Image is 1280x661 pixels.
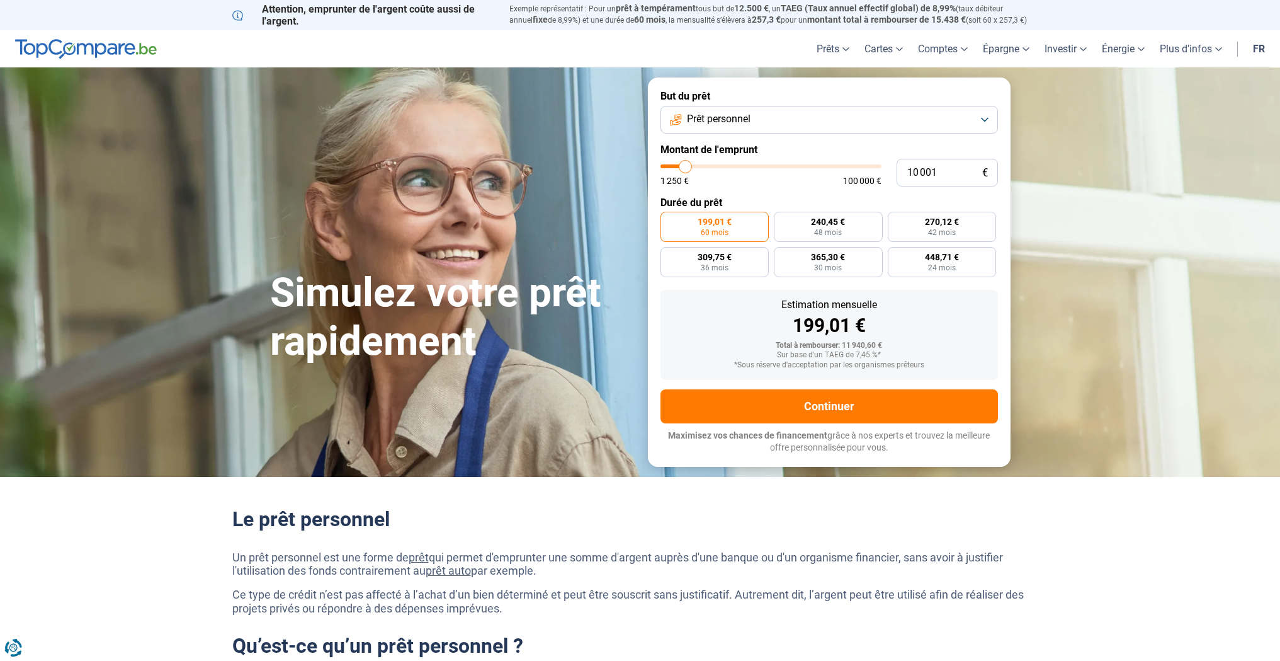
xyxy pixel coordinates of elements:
span: 1 250 € [660,176,689,185]
span: 448,71 € [925,253,959,262]
h2: Qu’est-ce qu’un prêt personnel ? [232,634,1048,658]
span: 309,75 € [698,253,732,262]
div: Total à rembourser: 11 940,60 € [671,342,988,350]
span: prêt à tempérament [616,3,696,13]
div: Estimation mensuelle [671,300,988,310]
span: 240,45 € [811,217,845,226]
span: 48 mois [814,229,842,236]
h2: Le prêt personnel [232,507,1048,531]
span: fixe [533,14,548,25]
div: *Sous réserve d'acceptation par les organismes prêteurs [671,361,988,370]
p: Exemple représentatif : Pour un tous but de , un (taux débiteur annuel de 8,99%) et une durée de ... [509,3,1048,26]
a: Cartes [857,30,910,67]
button: Prêt personnel [660,106,998,134]
div: Sur base d'un TAEG de 7,45 %* [671,351,988,360]
span: Prêt personnel [687,112,750,126]
a: Investir [1037,30,1094,67]
div: 199,01 € [671,316,988,335]
span: 24 mois [928,264,956,272]
a: Comptes [910,30,975,67]
span: 100 000 € [843,176,881,185]
label: Durée du prêt [660,197,998,209]
span: 60 mois [634,14,665,25]
a: Épargne [975,30,1037,67]
h1: Simulez votre prêt rapidement [270,269,633,366]
span: 12.500 € [734,3,769,13]
span: € [982,168,988,178]
span: 257,3 € [752,14,781,25]
a: Énergie [1094,30,1152,67]
span: montant total à rembourser de 15.438 € [807,14,966,25]
span: 36 mois [701,264,728,272]
span: 199,01 € [698,217,732,226]
span: TAEG (Taux annuel effectif global) de 8,99% [781,3,956,13]
span: 365,30 € [811,253,845,262]
button: Continuer [660,389,998,423]
a: fr [1245,30,1272,67]
p: Attention, emprunter de l'argent coûte aussi de l'argent. [232,3,494,27]
img: TopCompare [15,39,157,59]
label: But du prêt [660,90,998,102]
p: Ce type de crédit n’est pas affecté à l’achat d’un bien déterminé et peut être souscrit sans just... [232,588,1048,615]
p: grâce à nos experts et trouvez la meilleure offre personnalisée pour vous. [660,430,998,454]
a: prêt [409,551,429,564]
span: 30 mois [814,264,842,272]
span: Maximisez vos chances de financement [668,430,827,440]
p: Un prêt personnel est une forme de qui permet d'emprunter une somme d'argent auprès d'une banque ... [232,551,1048,578]
a: Plus d'infos [1152,30,1230,67]
span: 60 mois [701,229,728,236]
a: Prêts [809,30,857,67]
span: 42 mois [928,229,956,236]
a: prêt auto [426,564,471,577]
span: 270,12 € [925,217,959,226]
label: Montant de l'emprunt [660,144,998,156]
